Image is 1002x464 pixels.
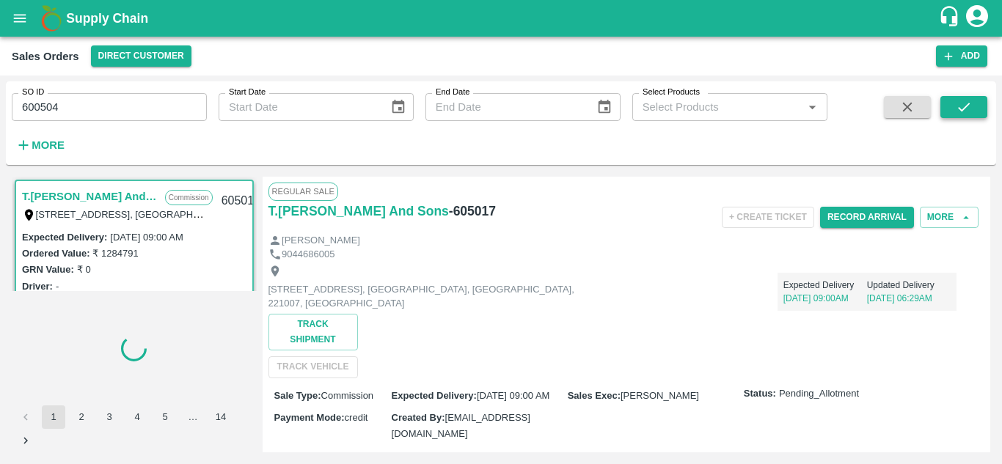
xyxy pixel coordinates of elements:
[274,412,345,423] label: Payment Mode :
[268,201,449,221] a: T.[PERSON_NAME] And Sons
[268,314,358,350] button: Track Shipment
[66,8,938,29] a: Supply Chain
[66,11,148,26] b: Supply Chain
[229,86,266,98] label: Start Date
[568,390,621,401] label: Sales Exec :
[268,283,599,310] p: [STREET_ADDRESS], [GEOGRAPHIC_DATA], [GEOGRAPHIC_DATA], 221007, [GEOGRAPHIC_DATA]
[153,405,177,429] button: Go to page 5
[98,405,121,429] button: Go to page 3
[425,93,585,121] input: End Date
[36,208,481,220] label: [STREET_ADDRESS], [GEOGRAPHIC_DATA], [GEOGRAPHIC_DATA], 221007, [GEOGRAPHIC_DATA]
[22,264,74,275] label: GRN Value:
[181,410,205,424] div: …
[165,190,213,205] p: Commission
[3,1,37,35] button: open drawer
[643,86,700,98] label: Select Products
[91,45,191,67] button: Select DC
[22,187,158,206] a: T.[PERSON_NAME] And Sons
[938,5,964,32] div: customer-support
[213,184,269,218] div: 605017
[268,183,338,200] span: Regular Sale
[22,281,53,292] label: Driver:
[392,390,477,401] label: Expected Delivery :
[282,234,360,248] p: [PERSON_NAME]
[867,279,951,292] p: Updated Delivery
[14,429,37,452] button: Go to next page
[56,281,59,292] label: -
[779,387,859,401] span: Pending_Allotment
[219,93,379,121] input: Start Date
[936,45,987,67] button: Add
[12,405,257,452] nav: pagination navigation
[590,93,618,121] button: Choose date
[209,405,233,429] button: Go to page 14
[125,405,149,429] button: Go to page 4
[867,292,951,305] p: [DATE] 06:29AM
[802,97,822,117] button: Open
[384,93,412,121] button: Choose date
[783,279,867,292] p: Expected Delivery
[637,97,799,117] input: Select Products
[92,248,138,259] label: ₹ 1284791
[621,390,699,401] span: [PERSON_NAME]
[70,405,93,429] button: Go to page 2
[282,248,334,262] p: 9044686005
[42,405,65,429] button: page 1
[12,47,79,66] div: Sales Orders
[920,207,979,228] button: More
[321,390,374,401] span: Commission
[22,86,44,98] label: SO ID
[744,387,776,401] label: Status:
[110,232,183,243] label: [DATE] 09:00 AM
[392,412,445,423] label: Created By :
[12,93,207,121] input: Enter SO ID
[22,248,89,259] label: Ordered Value:
[77,264,91,275] label: ₹ 0
[436,86,469,98] label: End Date
[964,3,990,34] div: account of current user
[274,390,321,401] label: Sale Type :
[449,201,496,221] h6: - 605017
[37,4,66,33] img: logo
[392,412,530,439] span: [EMAIL_ADDRESS][DOMAIN_NAME]
[12,133,68,158] button: More
[32,139,65,151] strong: More
[477,390,549,401] span: [DATE] 09:00 AM
[820,207,914,228] button: Record Arrival
[345,412,368,423] span: credit
[783,292,867,305] p: [DATE] 09:00AM
[22,232,107,243] label: Expected Delivery :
